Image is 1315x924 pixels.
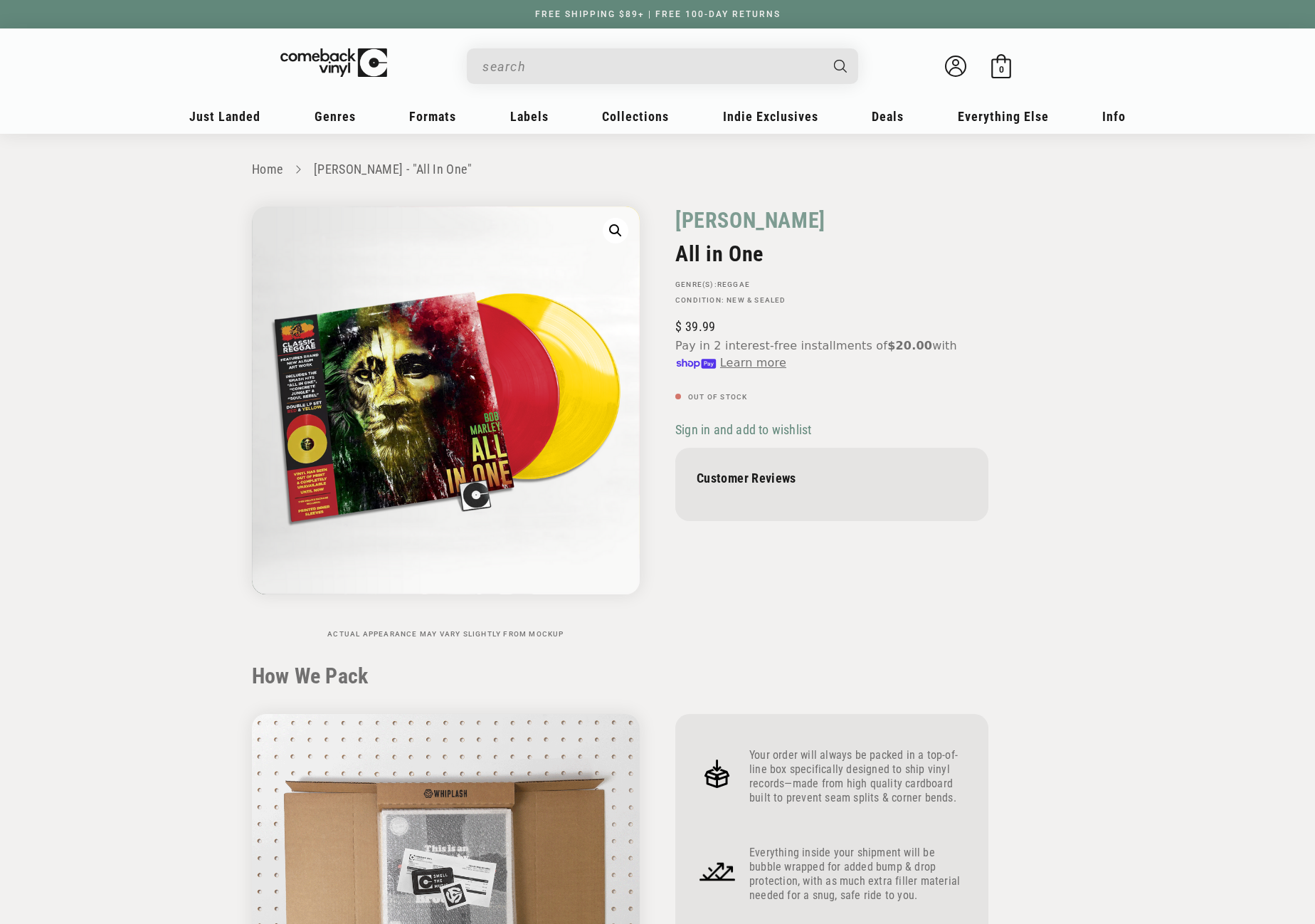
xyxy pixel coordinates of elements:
button: Sign in and add to wishlist [675,421,815,438]
span: Deals [872,109,904,124]
nav: breadcrumbs [252,159,1063,180]
span: Indie Exclusives [723,109,818,124]
p: GENRE(S): [675,280,988,289]
img: Frame_4.png [697,753,738,794]
media-gallery: Gallery Viewer [252,206,640,639]
p: Your order will always be packed in a top-of-line box specifically designed to ship vinyl records... [749,748,967,805]
span: Labels [510,109,549,124]
span: Genres [315,109,356,124]
a: Home [252,162,282,177]
a: [PERSON_NAME] [675,206,825,234]
span: Formats [409,109,456,124]
span: $ [675,319,682,334]
p: Actual appearance may vary slightly from mockup [252,630,640,639]
p: Out of stock [675,393,988,401]
a: [PERSON_NAME] - "All In One" [314,162,472,177]
h2: All in One [675,241,988,266]
img: Frame_4_1.png [697,851,738,892]
input: search [482,52,820,81]
span: Info [1102,109,1126,124]
span: Just Landed [189,109,260,124]
p: Everything inside your shipment will be bubble wrapped for added bump & drop protection, with as ... [749,846,967,903]
span: Everything Else [958,109,1049,124]
p: Customer Reviews [697,471,967,485]
span: Sign in and add to wishlist [675,422,811,437]
a: FREE SHIPPING $89+ | FREE 100-DAY RETURNS [521,9,795,19]
div: Search [467,48,858,84]
button: Search [822,48,860,84]
span: 0 [999,64,1004,75]
span: 39.99 [675,319,715,334]
a: Reggae [717,280,750,288]
span: Collections [602,109,669,124]
h2: How We Pack [252,663,1063,689]
p: Condition: New & Sealed [675,296,988,305]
